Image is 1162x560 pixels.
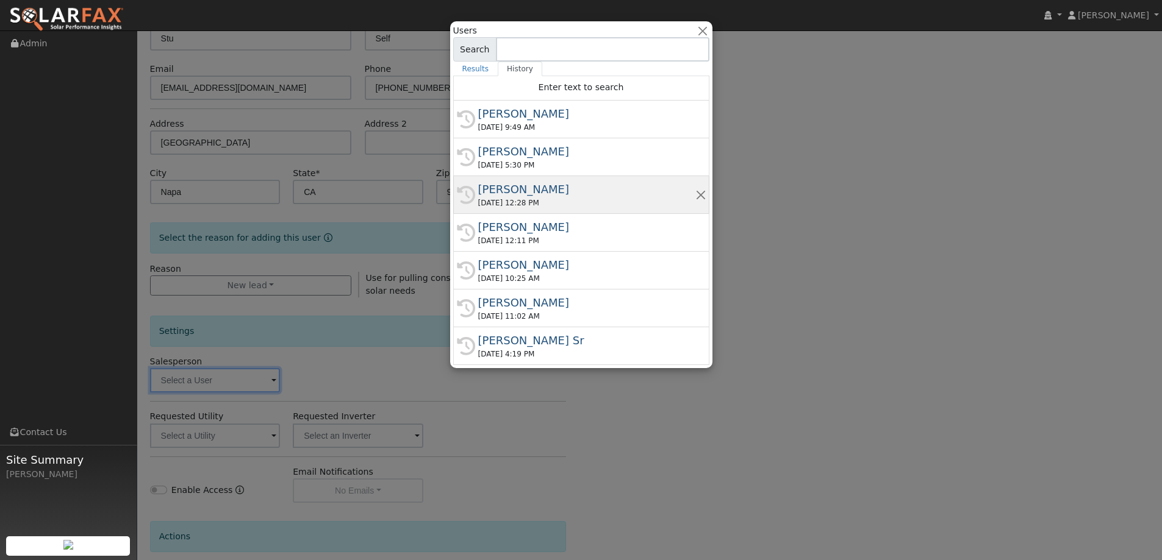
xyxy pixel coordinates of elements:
[457,337,475,355] i: History
[478,160,695,171] div: [DATE] 5:30 PM
[1078,10,1149,20] span: [PERSON_NAME]
[457,224,475,242] i: History
[9,7,124,32] img: SolarFax
[478,219,695,235] div: [PERSON_NAME]
[457,186,475,204] i: History
[478,197,695,208] div: [DATE] 12:28 PM
[478,143,695,160] div: [PERSON_NAME]
[478,349,695,360] div: [DATE] 4:19 PM
[695,188,706,201] button: Remove this history
[478,181,695,197] div: [PERSON_NAME]
[457,261,475,280] i: History
[453,24,477,37] span: Users
[6,452,131,468] span: Site Summary
[6,468,131,481] div: [PERSON_NAME]
[478,122,695,133] div: [DATE] 9:49 AM
[63,540,73,550] img: retrieve
[478,273,695,284] div: [DATE] 10:25 AM
[539,82,624,92] span: Enter text to search
[498,62,542,76] a: History
[478,257,695,273] div: [PERSON_NAME]
[453,62,498,76] a: Results
[457,148,475,166] i: History
[478,294,695,311] div: [PERSON_NAME]
[478,332,695,349] div: [PERSON_NAME] Sr
[478,311,695,322] div: [DATE] 11:02 AM
[457,110,475,129] i: History
[453,37,497,62] span: Search
[457,299,475,317] i: History
[478,235,695,246] div: [DATE] 12:11 PM
[478,105,695,122] div: [PERSON_NAME]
